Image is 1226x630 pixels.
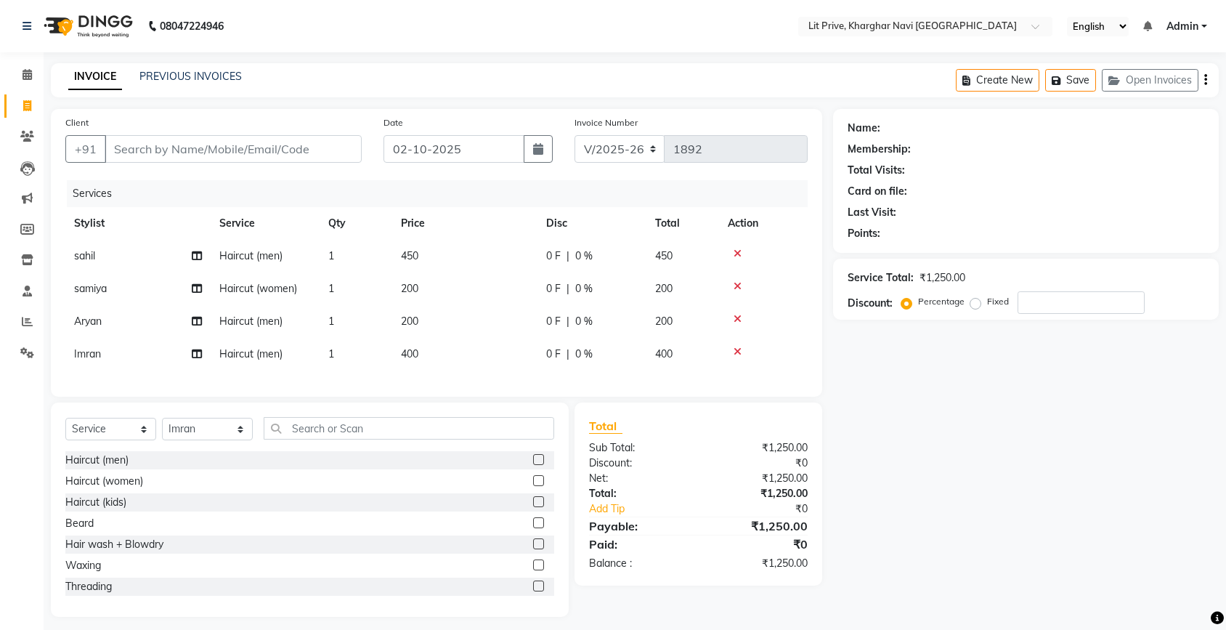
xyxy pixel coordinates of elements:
span: | [567,314,569,329]
th: Disc [537,207,646,240]
th: Price [392,207,537,240]
div: Payable: [578,517,699,535]
div: Haircut (women) [65,474,143,489]
div: ₹1,250.00 [698,517,819,535]
span: Imran [74,347,101,360]
span: 1 [328,282,334,295]
span: 200 [401,315,418,328]
div: Name: [848,121,880,136]
div: Service Total: [848,270,914,286]
th: Stylist [65,207,211,240]
div: ₹1,250.00 [698,486,819,501]
span: Haircut (women) [219,282,297,295]
label: Invoice Number [575,116,638,129]
div: Discount: [848,296,893,311]
span: Admin [1166,19,1198,34]
div: ₹0 [718,501,819,517]
span: | [567,281,569,296]
div: Threading [65,579,112,594]
div: Total Visits: [848,163,905,178]
span: 400 [655,347,673,360]
div: Discount: [578,456,699,471]
div: ₹1,250.00 [698,440,819,456]
a: PREVIOUS INVOICES [139,70,242,83]
label: Client [65,116,89,129]
label: Date [383,116,403,129]
input: Search or Scan [264,417,554,440]
button: Create New [956,69,1039,92]
button: Open Invoices [1102,69,1198,92]
span: 1 [328,347,334,360]
th: Qty [320,207,392,240]
div: Waxing [65,558,101,573]
div: ₹0 [698,456,819,471]
span: 1 [328,249,334,262]
span: 0 F [546,249,561,264]
div: Last Visit: [848,205,896,220]
span: 1 [328,315,334,328]
span: Haircut (men) [219,347,283,360]
span: 0 F [546,347,561,362]
b: 08047224946 [160,6,224,47]
input: Search by Name/Mobile/Email/Code [105,135,362,163]
button: +91 [65,135,106,163]
div: ₹1,250.00 [698,556,819,571]
span: Total [589,419,622,434]
a: INVOICE [68,64,122,90]
div: Points: [848,226,880,241]
div: Haircut (men) [65,453,129,468]
a: Add Tip [578,501,718,517]
span: 450 [655,249,673,262]
span: 200 [655,315,673,328]
span: | [567,347,569,362]
span: 0 F [546,314,561,329]
img: logo [37,6,137,47]
th: Service [211,207,320,240]
div: Net: [578,471,699,486]
div: Total: [578,486,699,501]
div: Balance : [578,556,699,571]
div: ₹0 [698,536,819,553]
span: 0 % [575,249,593,264]
div: ₹1,250.00 [698,471,819,486]
div: ₹1,250.00 [919,270,965,286]
span: Aryan [74,315,102,328]
span: Haircut (men) [219,249,283,262]
span: sahil [74,249,95,262]
div: Hair wash + Blowdry [65,537,163,552]
th: Total [646,207,719,240]
div: Paid: [578,536,699,553]
span: samiya [74,282,107,295]
span: 0 % [575,314,593,329]
div: Membership: [848,142,911,157]
div: Haircut (kids) [65,495,126,510]
span: 0 % [575,281,593,296]
th: Action [719,207,808,240]
span: 0 % [575,347,593,362]
span: 200 [655,282,673,295]
span: 450 [401,249,418,262]
span: 400 [401,347,418,360]
span: 0 F [546,281,561,296]
div: Beard [65,516,94,531]
div: Services [67,180,819,207]
div: Card on file: [848,184,907,199]
label: Fixed [987,295,1009,308]
span: | [567,249,569,264]
label: Percentage [918,295,965,308]
span: 200 [401,282,418,295]
span: Haircut (men) [219,315,283,328]
div: Sub Total: [578,440,699,456]
button: Save [1045,69,1096,92]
